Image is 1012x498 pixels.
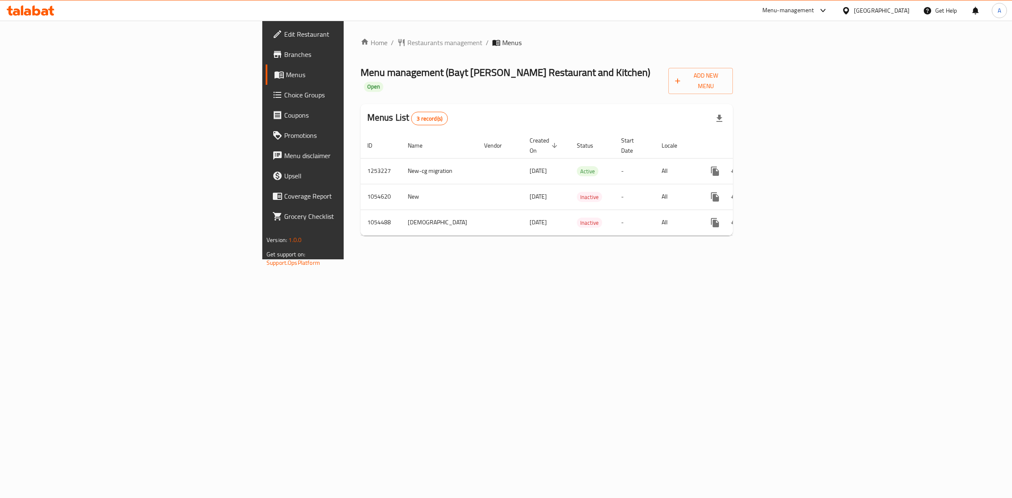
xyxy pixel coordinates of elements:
a: Restaurants management [397,38,482,48]
td: New [401,184,477,210]
button: Change Status [725,161,746,181]
a: Promotions [266,125,431,145]
span: Get support on: [266,249,305,260]
h2: Menus List [367,111,448,125]
span: [DATE] [530,165,547,176]
button: Change Status [725,213,746,233]
span: A [998,6,1001,15]
a: Choice Groups [266,85,431,105]
div: Active [577,166,598,176]
nav: breadcrumb [361,38,733,48]
span: Created On [530,135,560,156]
th: Actions [698,133,793,159]
table: enhanced table [361,133,793,236]
span: Name [408,140,433,151]
li: / [486,38,489,48]
td: New-cg migration [401,158,477,184]
button: more [705,161,725,181]
a: Menus [266,65,431,85]
a: Coupons [266,105,431,125]
span: 1.0.0 [288,234,301,245]
span: Grocery Checklist [284,211,425,221]
span: Coverage Report [284,191,425,201]
div: [GEOGRAPHIC_DATA] [854,6,910,15]
button: Change Status [725,187,746,207]
span: ID [367,140,383,151]
td: All [655,158,698,184]
span: [DATE] [530,191,547,202]
td: - [614,210,655,235]
span: Coupons [284,110,425,120]
a: Branches [266,44,431,65]
span: Start Date [621,135,645,156]
button: more [705,213,725,233]
a: Upsell [266,166,431,186]
span: 3 record(s) [412,115,447,123]
span: Upsell [284,171,425,181]
span: Branches [284,49,425,59]
td: All [655,184,698,210]
span: Restaurants management [407,38,482,48]
a: Coverage Report [266,186,431,206]
span: Inactive [577,192,602,202]
a: Edit Restaurant [266,24,431,44]
a: Menu disclaimer [266,145,431,166]
span: Menu disclaimer [284,151,425,161]
span: Edit Restaurant [284,29,425,39]
span: Locale [662,140,688,151]
span: Menus [286,70,425,80]
span: Menus [502,38,522,48]
span: Add New Menu [675,70,726,92]
div: Export file [709,108,729,129]
button: Add New Menu [668,68,733,94]
span: Choice Groups [284,90,425,100]
div: Total records count [411,112,448,125]
span: Version: [266,234,287,245]
td: All [655,210,698,235]
span: Status [577,140,604,151]
a: Grocery Checklist [266,206,431,226]
td: [DEMOGRAPHIC_DATA] [401,210,477,235]
span: Active [577,167,598,176]
a: Support.OpsPlatform [266,257,320,268]
span: Vendor [484,140,513,151]
span: Inactive [577,218,602,228]
td: - [614,158,655,184]
div: Menu-management [762,5,814,16]
button: more [705,187,725,207]
td: - [614,184,655,210]
span: Menu management ( Bayt [PERSON_NAME] Restaurant and Kitchen ) [361,63,650,82]
span: Promotions [284,130,425,140]
span: [DATE] [530,217,547,228]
